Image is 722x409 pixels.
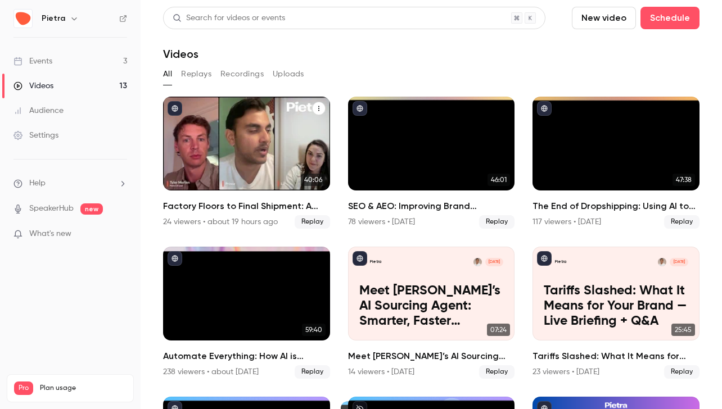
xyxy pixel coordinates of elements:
li: Factory Floors to Final Shipment: A Founder’s Guide to Quality Control [163,97,330,229]
span: Replay [479,215,515,229]
a: 46:01SEO & AEO: Improving Brand Discoverability in the Age of AI Search78 viewers • [DATE]Replay [348,97,515,229]
span: Replay [295,215,330,229]
div: Settings [13,130,58,141]
span: 47:38 [673,174,695,186]
li: The End of Dropshipping: Using AI to Reimagine How You Source [533,97,700,229]
span: Pro [14,381,33,395]
button: published [537,251,552,266]
section: Videos [163,7,700,402]
li: SEO & AEO: Improving Brand Discoverability in the Age of AI Search [348,97,515,229]
li: Meet Pietra’s AI Sourcing Agent: Smarter, Faster Supplier Discovery [348,247,515,379]
button: published [353,101,367,116]
div: 24 viewers • about 19 hours ago [163,216,278,228]
span: [DATE] [485,258,504,266]
p: Pietra [555,259,566,265]
h2: Tariffs Slashed: What It Means for Your Brand — Live Briefing + Q&A [533,349,700,363]
img: Pietra [14,10,32,28]
div: 14 viewers • [DATE] [348,366,414,378]
h1: Videos [163,47,198,61]
p: Meet [PERSON_NAME]’s AI Sourcing Agent: Smarter, Faster Supplier Discovery [359,284,504,329]
button: published [168,101,182,116]
button: Schedule [640,7,700,29]
h2: Factory Floors to Final Shipment: A Founder’s Guide to Quality Control [163,199,330,213]
button: Replays [181,65,211,83]
iframe: Noticeable Trigger [114,229,127,239]
button: Recordings [220,65,264,83]
h2: SEO & AEO: Improving Brand Discoverability in the Age of AI Search [348,199,515,213]
a: 40:06Factory Floors to Final Shipment: A Founder’s Guide to Quality Control24 viewers • about 19 ... [163,97,330,229]
img: Prince Ghosh [658,258,666,266]
a: Tariffs Slashed: What It Means for Your Brand — Live Briefing + Q&APietraPrince Ghosh[DATE]Tariff... [533,247,700,379]
span: [DATE] [670,258,688,266]
h2: The End of Dropshipping: Using AI to Reimagine How You Source [533,199,700,213]
button: Uploads [273,65,304,83]
p: Pietra [370,259,381,265]
span: 25:45 [671,324,695,336]
span: Help [29,178,46,189]
div: Audience [13,105,64,116]
span: Replay [664,215,700,229]
li: Automate Everything: How AI is Powering the Next Generation of Online Brands [163,247,330,379]
span: 40:06 [301,174,326,186]
a: 47:38The End of Dropshipping: Using AI to Reimagine How You Source117 viewers • [DATE]Replay [533,97,700,229]
span: Replay [664,365,700,379]
button: New video [572,7,636,29]
span: Plan usage [40,384,127,393]
div: 23 viewers • [DATE] [533,366,599,378]
span: Replay [295,365,330,379]
div: Events [13,56,52,67]
img: Prince Ghosh [473,258,482,266]
li: help-dropdown-opener [13,178,127,189]
a: SpeakerHub [29,203,74,215]
h2: Meet [PERSON_NAME]’s AI Sourcing Agent: Smarter, Faster Supplier Discovery [348,349,515,363]
div: Videos [13,80,53,92]
a: Meet Pietra’s AI Sourcing Agent: Smarter, Faster Supplier DiscoveryPietraPrince Ghosh[DATE]Meet [... [348,247,515,379]
button: All [163,65,172,83]
span: 46:01 [488,174,510,186]
button: published [168,251,182,266]
a: 59:40Automate Everything: How AI is Powering the Next Generation of Online Brands238 viewers • ab... [163,247,330,379]
h6: Pietra [42,13,65,24]
span: 59:40 [302,324,326,336]
div: 238 viewers • about [DATE] [163,366,259,378]
div: Search for videos or events [173,12,285,24]
span: Replay [479,365,515,379]
span: new [80,203,103,215]
button: published [353,251,367,266]
div: 117 viewers • [DATE] [533,216,601,228]
span: What's new [29,228,71,240]
span: 07:24 [487,324,510,336]
div: 78 viewers • [DATE] [348,216,415,228]
li: Tariffs Slashed: What It Means for Your Brand — Live Briefing + Q&A [533,247,700,379]
p: Tariffs Slashed: What It Means for Your Brand — Live Briefing + Q&A [544,284,688,329]
button: published [537,101,552,116]
h2: Automate Everything: How AI is Powering the Next Generation of Online Brands [163,349,330,363]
